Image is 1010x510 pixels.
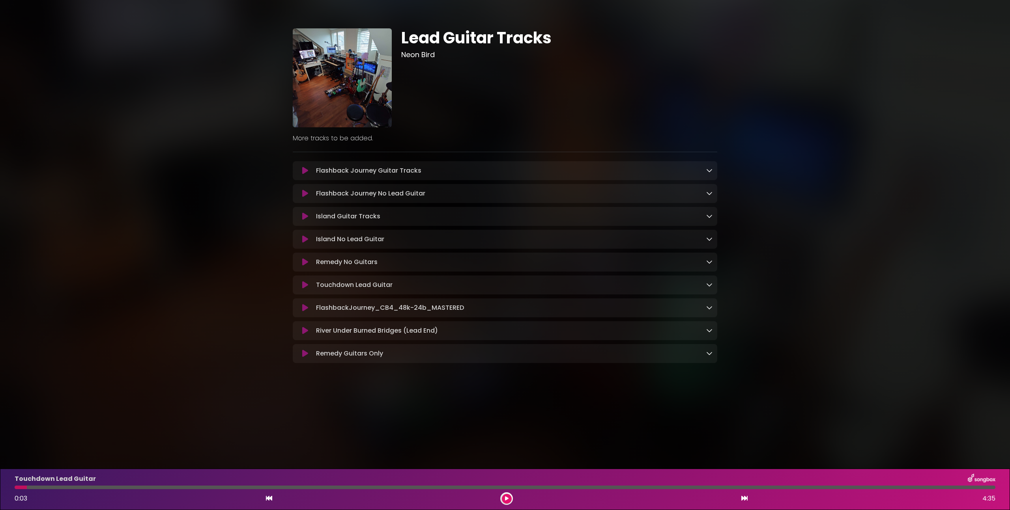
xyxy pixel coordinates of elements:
p: Touchdown Lead Guitar [316,280,393,290]
p: Remedy Guitars Only [316,349,383,358]
p: Remedy No Guitars [316,257,378,267]
p: Flashback Journey No Lead Guitar [316,189,425,198]
p: More tracks to be added. [293,134,717,143]
p: Flashback Journey Guitar Tracks [316,166,421,175]
p: FlashbackJourney_CB4_48k-24b_MASTERED [316,303,464,313]
p: Island Guitar Tracks [316,212,380,221]
h1: Lead Guitar Tracks [401,28,717,47]
img: rmArDJfHT6qm0tY6uTOw [293,28,392,127]
p: River Under Burned Bridges (Lead End) [316,326,438,335]
p: Island No Lead Guitar [316,235,384,244]
h3: Neon Bird [401,50,717,59]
